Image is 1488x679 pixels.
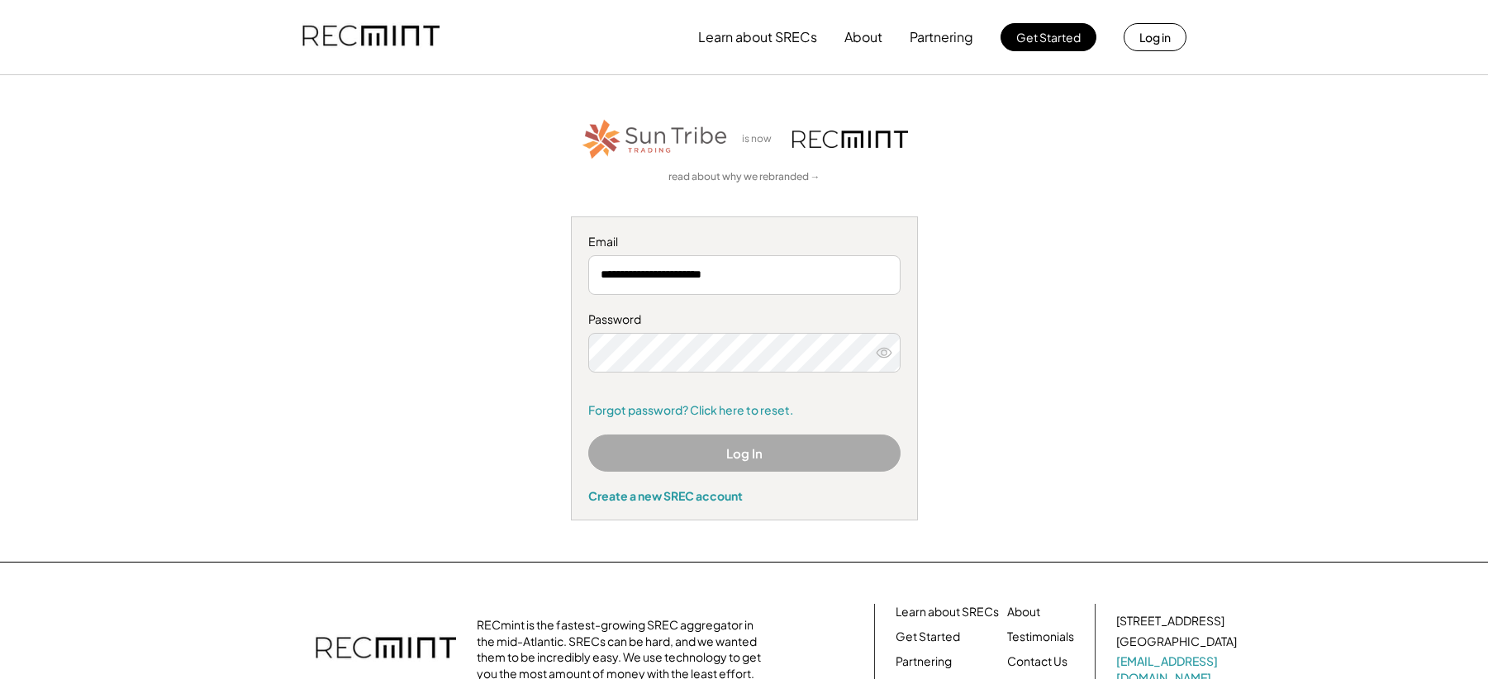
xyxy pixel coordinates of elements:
div: [GEOGRAPHIC_DATA] [1116,634,1237,650]
button: Get Started [1001,23,1096,51]
a: About [1007,604,1040,620]
img: recmint-logotype%403x.png [792,131,908,148]
button: Log in [1124,23,1186,51]
a: Get Started [896,629,960,645]
button: Log In [588,434,901,472]
div: is now [738,132,784,146]
img: recmint-logotype%403x.png [316,620,456,678]
div: Email [588,234,901,250]
a: Learn about SRECs [896,604,999,620]
a: Testimonials [1007,629,1074,645]
a: Partnering [896,653,952,670]
button: About [844,21,882,54]
img: recmint-logotype%403x.png [302,9,440,65]
div: Password [588,311,901,328]
a: read about why we rebranded → [668,170,820,184]
a: Contact Us [1007,653,1067,670]
div: Create a new SREC account [588,488,901,503]
div: [STREET_ADDRESS] [1116,613,1224,629]
button: Learn about SRECs [698,21,817,54]
a: Forgot password? Click here to reset. [588,402,901,419]
button: Partnering [910,21,973,54]
img: STT_Horizontal_Logo%2B-%2BColor.png [581,116,730,162]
